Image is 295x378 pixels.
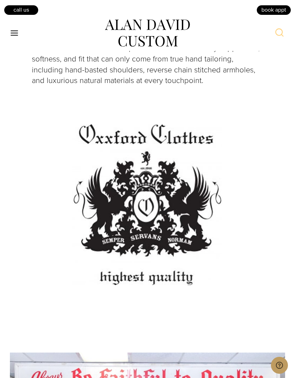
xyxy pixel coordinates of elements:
[256,5,291,15] a: book appt
[271,25,288,42] button: View Search Form
[271,357,288,374] iframe: Opens a widget where you can chat to one of our agents
[4,5,39,15] a: Call Us
[105,19,190,47] img: alan david custom
[7,27,22,40] button: Open menu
